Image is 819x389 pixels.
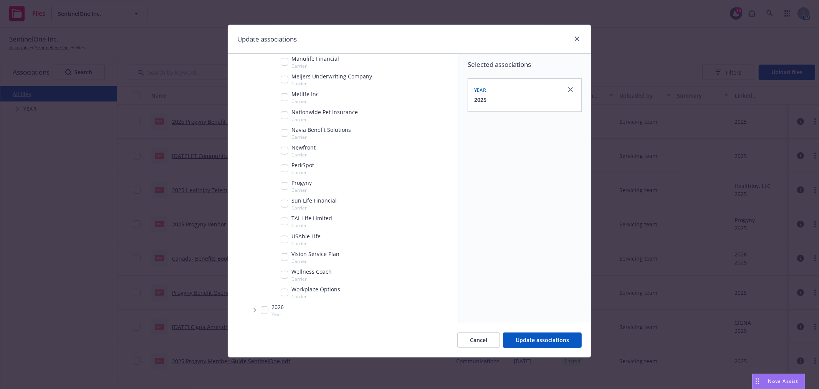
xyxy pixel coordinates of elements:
span: Carrier [291,187,312,193]
span: Newfront [291,143,316,151]
span: Carrier [291,63,339,69]
span: Navia Benefit Solutions [291,126,351,134]
button: Cancel [457,332,500,348]
span: Manulife Financial [291,55,339,63]
span: USAble Life [291,232,321,240]
div: Drag to move [753,374,762,389]
h1: Update associations [237,34,297,44]
span: Sun Life Financial [291,196,337,204]
span: Vision Service Plan [291,250,339,258]
span: Update associations [516,336,569,344]
button: Nova Assist [752,374,805,389]
span: Year [474,87,486,93]
span: Meijers Underwriting Company [291,72,372,80]
span: Carrier [291,293,340,300]
span: Progyny [291,179,312,187]
span: Carrier [291,240,321,247]
span: Carrier [291,151,316,158]
span: Wellness Coach [291,268,332,276]
span: PerkSpot [291,161,314,169]
span: Cancel [470,336,487,344]
span: Carrier [291,80,372,87]
span: Carrier [291,98,319,105]
span: Nationwide Pet Insurance [291,108,358,116]
span: Carrier [291,276,332,282]
span: Nova Assist [768,378,799,384]
span: Year [271,311,284,318]
span: 2026 [271,303,284,311]
span: Carrier [291,258,339,264]
span: Carrier [291,134,351,140]
span: Metlife Inc [291,90,319,98]
a: close [572,34,582,43]
span: Carrier [291,204,337,211]
span: Selected associations [468,60,582,69]
button: 2025 [474,96,486,104]
span: Carrier [291,116,358,123]
span: Carrier [291,169,314,176]
button: Update associations [503,332,582,348]
span: TAL Life Limited [291,214,332,222]
span: Workplace Options [291,285,340,293]
a: close [566,85,575,94]
span: Carrier [291,222,332,229]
